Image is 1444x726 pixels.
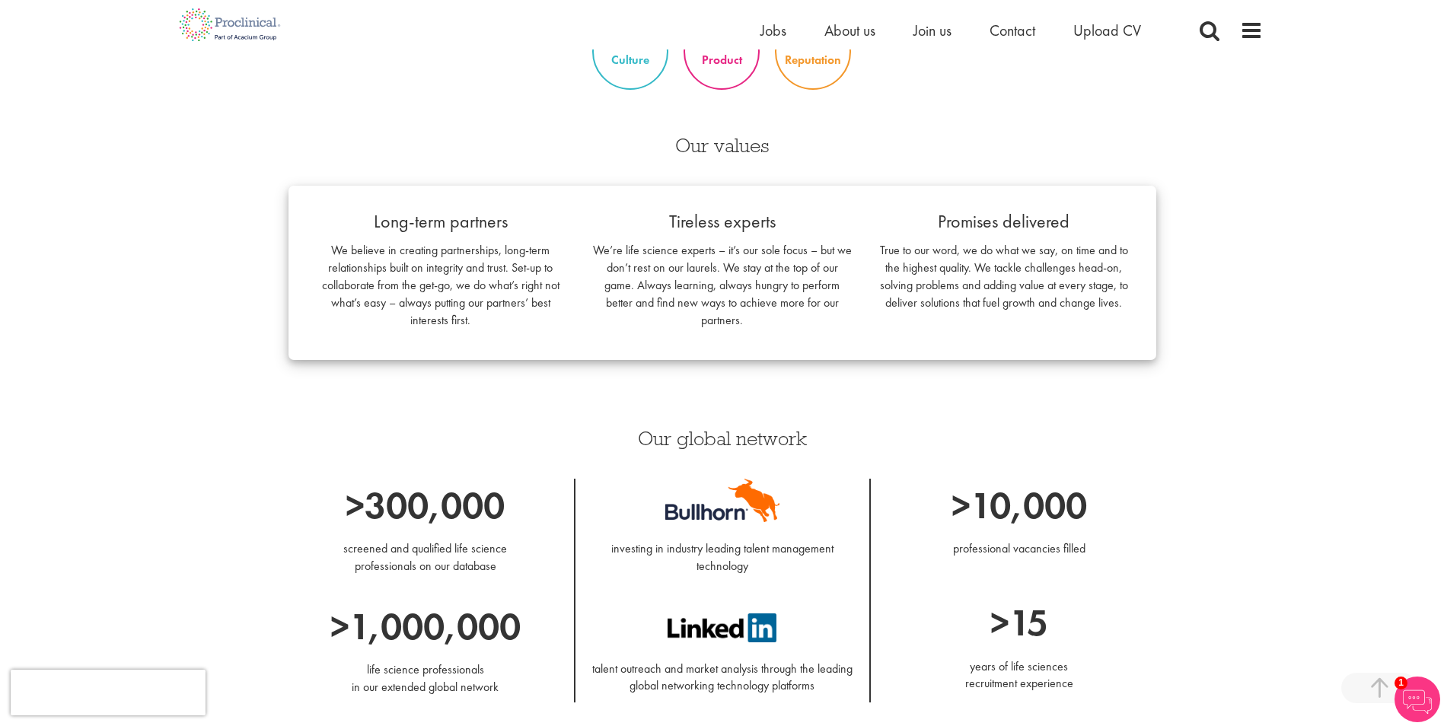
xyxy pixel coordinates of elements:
[593,209,852,234] p: Tireless experts
[875,242,1133,311] p: True to our word, we do what we say, on time and to the highest quality. We tackle challenges hea...
[288,428,1156,448] h3: Our global network
[760,21,786,40] a: Jobs
[824,21,875,40] a: About us
[587,642,858,696] p: talent outreach and market analysis through the leading global networking technology platforms
[1395,677,1407,689] span: 1
[668,613,777,642] img: LinkedIn
[288,540,563,575] p: screened and qualified life science professionals on our database
[1073,21,1141,40] a: Upload CV
[288,661,563,696] p: life science professionals in our extended global network
[990,21,1035,40] a: Contact
[882,596,1156,650] p: >15
[882,658,1156,693] p: years of life sciences recruitment experience
[288,135,1156,155] h3: Our values
[288,479,563,533] p: >300,000
[288,600,563,654] p: >1,000,000
[598,30,663,73] p: Good Culture
[882,479,1156,533] p: >10,000
[587,522,858,575] p: investing in industry leading talent management technology
[311,242,570,329] p: We believe in creating partnerships, long-term relationships built on integrity and trust. Set-up...
[665,479,779,522] img: Bullhorn
[11,670,206,715] iframe: reCAPTCHA
[311,209,570,234] p: Long-term partners
[593,242,852,329] p: We’re life science experts – it’s our sole focus – but we don’t rest on our laurels. We stay at t...
[776,34,850,69] p: Good Reputation
[882,540,1156,558] p: professional vacancies filled
[913,21,952,40] a: Join us
[1395,677,1440,722] img: Chatbot
[875,209,1133,234] p: Promises delivered
[685,27,758,77] p: Good Product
